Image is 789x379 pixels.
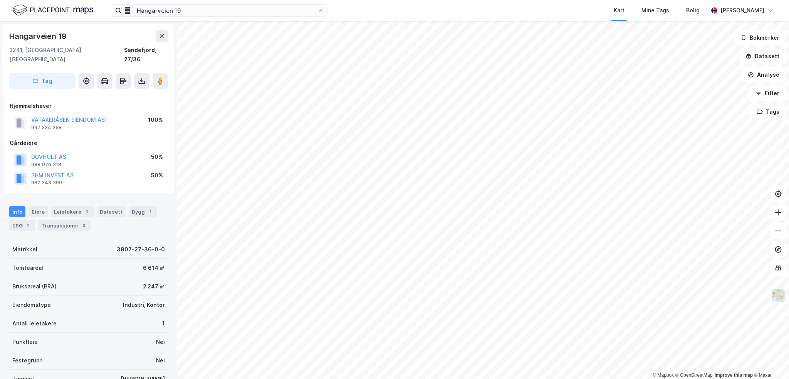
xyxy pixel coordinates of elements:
div: Hjemmelshaver [10,101,168,111]
a: OpenStreetMap [675,372,713,378]
div: 3241, [GEOGRAPHIC_DATA], [GEOGRAPHIC_DATA] [9,45,124,64]
div: 2 [24,222,32,229]
div: Festegrunn [12,356,42,365]
div: Transaksjoner [38,220,91,231]
button: Analyse [741,67,786,83]
div: Sandefjord, 27/36 [124,45,168,64]
div: Eiendomstype [12,300,51,310]
div: 2 247 ㎡ [143,282,165,291]
div: 988 976 318 [31,162,61,168]
div: Antall leietakere [12,319,57,328]
button: Filter [749,86,786,101]
div: Gårdeiere [10,138,168,148]
div: 982 343 399 [31,180,62,186]
div: Bolig [686,6,700,15]
div: Kart [614,6,624,15]
a: Improve this map [715,372,753,378]
div: Bruksareal (BRA) [12,282,57,291]
div: Matrikkel [12,245,37,254]
a: Mapbox [653,372,674,378]
div: 100% [148,115,163,125]
div: 3 [80,222,88,229]
button: Tags [750,104,786,120]
div: Hangarveien 19 [9,30,68,42]
div: Nei [156,337,165,347]
div: ESG [9,220,35,231]
img: Z [771,288,786,303]
div: Punktleie [12,337,38,347]
div: [PERSON_NAME] [720,6,764,15]
div: Bygg [129,206,157,217]
div: 992 334 258 [31,125,62,131]
input: Søk på adresse, matrikkel, gårdeiere, leietakere eller personer [121,5,318,16]
div: Datasett [97,206,126,217]
div: Tomteareal [12,263,43,273]
div: 3907-27-36-0-0 [117,245,165,254]
div: Kontrollprogram for chat [750,342,789,379]
div: 1 [83,208,91,216]
div: 50% [151,152,163,162]
div: 1 [162,319,165,328]
div: Eiere [29,206,48,217]
iframe: Chat Widget [750,342,789,379]
div: 6 614 ㎡ [143,263,165,273]
button: Tag [9,73,76,89]
img: logo.f888ab2527a4732fd821a326f86c7f29.svg [12,3,93,17]
div: Industri, Kontor [123,300,165,310]
div: Mine Tags [641,6,669,15]
button: Datasett [739,49,786,64]
div: 1 [146,208,154,216]
div: Nei [156,356,165,365]
button: Bokmerker [734,30,786,45]
div: Info [9,206,25,217]
div: 50% [151,171,163,180]
div: Leietakere [51,206,94,217]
